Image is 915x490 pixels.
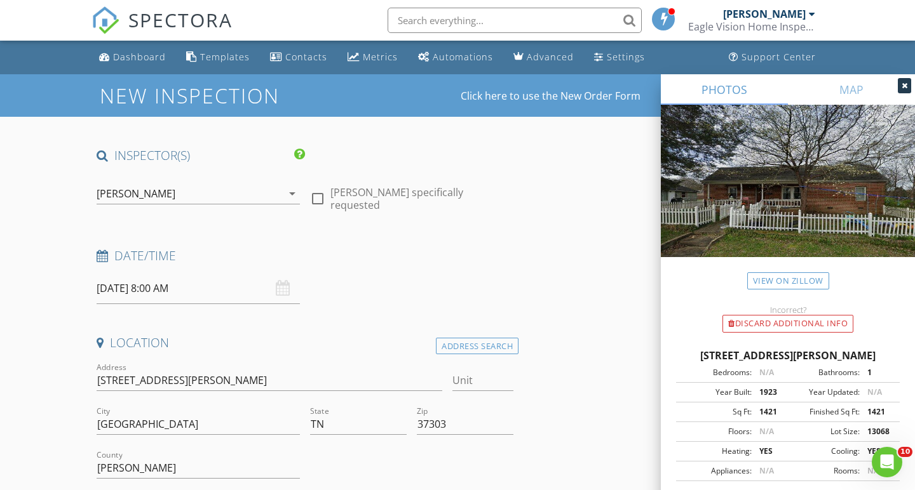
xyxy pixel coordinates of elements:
div: [PERSON_NAME] [97,188,175,199]
img: streetview [661,105,915,288]
a: Contacts [265,46,332,69]
div: [STREET_ADDRESS][PERSON_NAME] [676,348,900,363]
div: Contacts [285,51,327,63]
span: N/A [759,426,774,437]
a: View on Zillow [747,272,829,289]
div: Year Updated: [788,387,860,398]
a: Templates [181,46,255,69]
label: [PERSON_NAME] specifically requested [330,186,513,211]
div: Discard Additional info [722,315,853,333]
div: Sq Ft: [680,406,752,418]
div: Appliances: [680,465,752,477]
a: Automations (Basic) [413,46,498,69]
div: Advanced [527,51,574,63]
div: Address Search [436,338,518,355]
input: Select date [97,273,300,304]
div: Dashboard [113,51,166,63]
span: N/A [867,465,882,476]
i: arrow_drop_down [285,186,300,201]
div: Support Center [742,51,816,63]
div: Eagle Vision Home Inspection, LLC [688,20,815,33]
h4: Date/Time [97,248,513,264]
div: Bedrooms: [680,367,752,378]
a: Metrics [342,46,403,69]
input: Search everything... [388,8,642,33]
h4: INSPECTOR(S) [97,147,305,164]
a: MAP [788,74,915,105]
h4: Location [97,334,513,351]
div: 1421 [752,406,788,418]
span: N/A [759,367,774,378]
div: Heating: [680,446,752,457]
div: Metrics [363,51,398,63]
div: 1923 [752,387,788,398]
div: [PERSON_NAME] [723,8,806,20]
a: Advanced [508,46,579,69]
div: Settings [607,51,645,63]
div: YES [860,446,896,457]
a: PHOTOS [661,74,788,105]
span: 10 [898,447,912,457]
span: N/A [867,387,882,397]
div: Year Built: [680,387,752,398]
span: N/A [759,465,774,476]
div: 1421 [860,406,896,418]
div: Bathrooms: [788,367,860,378]
a: Click here to use the New Order Form [461,91,640,101]
div: Cooling: [788,446,860,457]
a: Settings [589,46,650,69]
span: SPECTORA [128,6,233,33]
img: The Best Home Inspection Software - Spectora [91,6,119,34]
div: Templates [200,51,250,63]
div: Rooms: [788,465,860,477]
div: Automations [433,51,493,63]
a: SPECTORA [91,17,233,44]
div: YES [752,446,788,457]
a: Dashboard [94,46,171,69]
div: 1 [860,367,896,378]
div: 13068 [860,426,896,437]
div: Finished Sq Ft: [788,406,860,418]
div: Lot Size: [788,426,860,437]
div: Floors: [680,426,752,437]
h1: New Inspection [100,84,381,107]
iframe: Intercom live chat [872,447,902,477]
div: Incorrect? [661,305,915,315]
a: Support Center [724,46,821,69]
